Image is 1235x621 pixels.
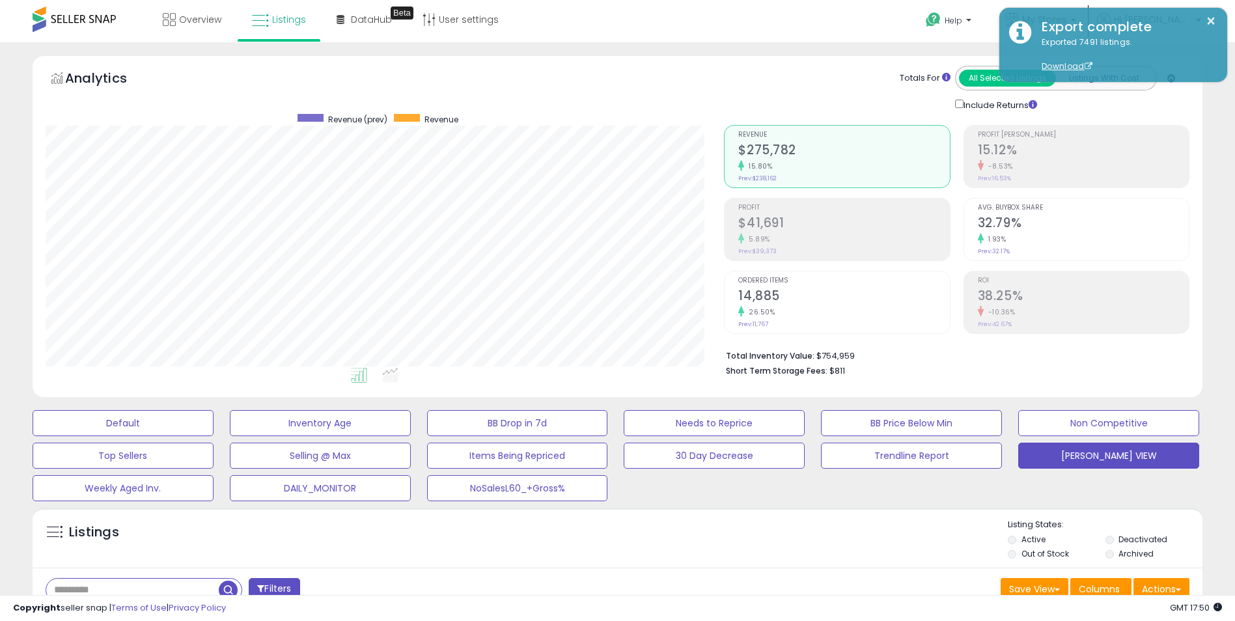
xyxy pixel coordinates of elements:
div: Exported 7491 listings. [1032,36,1217,73]
button: Columns [1070,578,1131,600]
small: Prev: 11,767 [738,320,768,328]
button: BB Drop in 7d [427,410,608,436]
span: Revenue [424,114,458,125]
a: Privacy Policy [169,601,226,614]
small: Prev: $238,162 [738,174,777,182]
span: Ordered Items [738,277,949,284]
b: Short Term Storage Fees: [726,365,827,376]
label: Deactivated [1118,534,1167,545]
span: 2025-08-13 17:50 GMT [1170,601,1222,614]
h2: $41,691 [738,215,949,233]
i: Get Help [925,12,941,28]
h5: Listings [69,523,119,542]
button: Inventory Age [230,410,411,436]
label: Active [1021,534,1046,545]
a: Help [915,2,984,42]
small: 1.93% [984,234,1006,244]
a: Download [1042,61,1092,72]
h5: Analytics [65,69,152,90]
button: Actions [1133,578,1189,600]
button: Save View [1001,578,1068,600]
button: × [1206,13,1216,29]
span: Profit [PERSON_NAME] [978,131,1189,139]
button: Weekly Aged Inv. [33,475,214,501]
span: Help [945,15,962,26]
label: Out of Stock [1021,548,1069,559]
small: 26.50% [744,307,775,317]
button: Needs to Reprice [624,410,805,436]
div: Totals For [900,72,951,85]
span: Profit [738,204,949,212]
div: seller snap | | [13,602,226,614]
span: Revenue (prev) [328,114,387,125]
h2: 15.12% [978,143,1189,160]
button: [PERSON_NAME] VIEW [1018,443,1199,469]
span: DataHub [351,13,392,26]
div: Tooltip anchor [391,7,413,20]
button: All Selected Listings [959,70,1056,87]
small: Prev: 42.67% [978,320,1012,328]
small: 15.80% [744,161,772,171]
h2: 32.79% [978,215,1189,233]
button: Non Competitive [1018,410,1199,436]
div: Export complete [1032,18,1217,36]
span: Columns [1079,583,1120,596]
button: Trendline Report [821,443,1002,469]
small: Prev: 32.17% [978,247,1010,255]
small: Prev: $39,373 [738,247,777,255]
p: Listing States: [1008,519,1202,531]
span: ROI [978,277,1189,284]
button: Selling @ Max [230,443,411,469]
small: -8.53% [984,161,1013,171]
button: DAILY_MONITOR [230,475,411,501]
span: Listings [272,13,306,26]
button: 30 Day Decrease [624,443,805,469]
button: Top Sellers [33,443,214,469]
span: Revenue [738,131,949,139]
button: BB Price Below Min [821,410,1002,436]
label: Archived [1118,548,1154,559]
button: NoSalesL60_+Gross% [427,475,608,501]
a: Terms of Use [111,601,167,614]
h2: $275,782 [738,143,949,160]
small: -10.36% [984,307,1016,317]
button: Filters [249,578,299,601]
button: Default [33,410,214,436]
small: 5.89% [744,234,770,244]
div: Include Returns [945,97,1053,112]
small: Prev: 16.53% [978,174,1011,182]
h2: 38.25% [978,288,1189,306]
strong: Copyright [13,601,61,614]
b: Total Inventory Value: [726,350,814,361]
span: $811 [829,365,845,377]
h2: 14,885 [738,288,949,306]
button: Items Being Repriced [427,443,608,469]
span: Avg. Buybox Share [978,204,1189,212]
li: $754,959 [726,347,1180,363]
span: Overview [179,13,221,26]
